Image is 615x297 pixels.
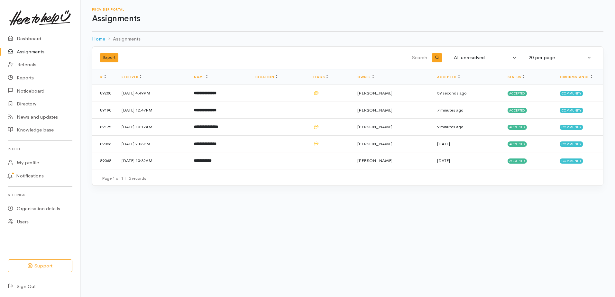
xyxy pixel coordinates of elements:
a: Status [508,75,525,79]
nav: breadcrumb [92,32,603,47]
input: Search [275,50,428,66]
li: Assignments [105,35,141,43]
a: Home [92,35,105,43]
time: [DATE] [437,141,450,147]
span: Community [560,108,583,113]
div: 20 per page [528,54,586,61]
a: # [100,75,106,79]
span: Accepted [508,108,527,113]
span: Accepted [508,125,527,130]
span: Community [560,91,583,96]
td: 89068 [92,152,116,169]
td: [DATE] 4:49PM [116,85,189,102]
a: Circumstance [560,75,592,79]
button: Support [8,259,72,273]
span: [PERSON_NAME] [357,90,392,96]
td: [DATE] 10:17AM [116,119,189,136]
div: All unresolved [454,54,511,61]
span: Community [560,141,583,147]
td: [DATE] 10:32AM [116,152,189,169]
h6: Settings [8,191,72,199]
td: 89190 [92,102,116,119]
span: [PERSON_NAME] [357,124,392,130]
span: | [125,175,127,181]
button: Export [100,53,118,62]
a: Flags [313,75,328,79]
span: [PERSON_NAME] [357,158,392,163]
time: [DATE] [437,158,450,163]
td: 89200 [92,85,116,102]
span: Accepted [508,158,527,164]
a: Owner [357,75,374,79]
td: 89172 [92,119,116,136]
time: 7 minutes ago [437,107,464,113]
td: [DATE] 2:03PM [116,135,189,152]
h6: Provider Portal [92,8,603,11]
span: [PERSON_NAME] [357,107,392,113]
button: 20 per page [525,51,595,64]
time: 59 seconds ago [437,90,467,96]
h6: Profile [8,145,72,153]
a: Accepted [437,75,460,79]
td: [DATE] 12:47PM [116,102,189,119]
td: 89083 [92,135,116,152]
button: All unresolved [450,51,521,64]
span: [PERSON_NAME] [357,141,392,147]
h1: Assignments [92,14,603,23]
small: Page 1 of 1 5 records [102,175,146,181]
span: Community [560,125,583,130]
a: Received [122,75,142,79]
span: Accepted [508,141,527,147]
span: Accepted [508,91,527,96]
a: Name [194,75,207,79]
span: Community [560,158,583,164]
a: Location [255,75,278,79]
time: 9 minutes ago [437,124,464,130]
